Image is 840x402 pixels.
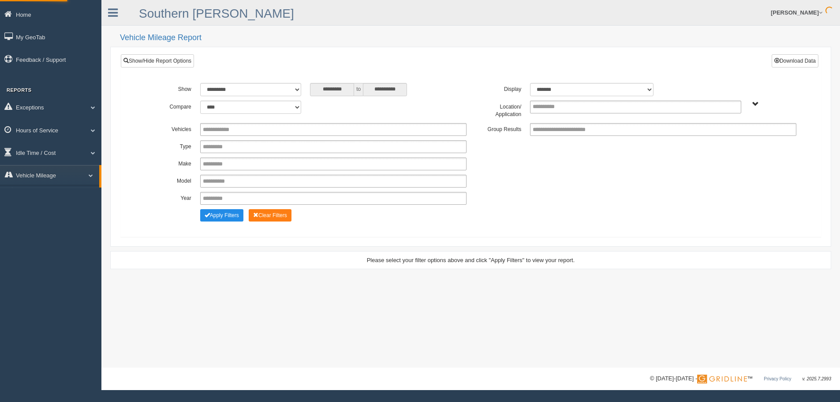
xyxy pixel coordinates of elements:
[471,83,526,94] label: Display
[697,375,747,383] img: Gridline
[764,376,791,381] a: Privacy Policy
[471,101,526,119] label: Location/ Application
[249,209,291,222] button: Change Filter Options
[118,256,823,264] div: Please select your filter options above and click "Apply Filters" to view your report.
[141,158,196,168] label: Make
[803,376,831,381] span: v. 2025.7.2993
[141,101,196,111] label: Compare
[141,192,196,203] label: Year
[141,123,196,134] label: Vehicles
[121,54,194,68] a: Show/Hide Report Options
[141,175,196,185] label: Model
[139,7,294,20] a: Southern [PERSON_NAME]
[120,34,831,42] h2: Vehicle Mileage Report
[200,209,243,222] button: Change Filter Options
[772,54,818,68] button: Download Data
[16,188,99,203] a: Vehicle Mileage
[471,123,526,134] label: Group Results
[141,83,196,94] label: Show
[354,83,363,96] span: to
[650,374,831,383] div: © [DATE]-[DATE] - ™
[141,140,196,151] label: Type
